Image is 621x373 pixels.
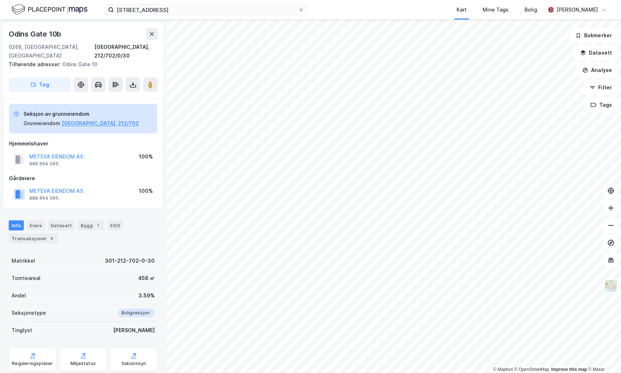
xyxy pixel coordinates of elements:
button: Filter [583,80,618,95]
button: Datasett [574,46,618,60]
div: Kart [457,5,467,14]
button: Analyse [576,63,618,77]
div: Seksjonstype [12,309,46,317]
button: [GEOGRAPHIC_DATA], 212/702 [62,119,139,128]
div: Tomteareal [12,274,40,283]
iframe: Chat Widget [585,338,621,373]
div: 100% [139,152,153,161]
div: 100% [139,187,153,195]
a: OpenStreetMap [514,367,549,372]
img: logo.f888ab2527a4732fd821a326f86c7f29.svg [12,3,87,16]
div: Matrikkel [12,257,35,265]
div: Bygg [78,220,104,230]
div: Datasett [48,220,75,230]
div: 456 ㎡ [138,274,155,283]
div: 988 664 065 [29,195,59,201]
div: Hjemmelshaver [9,139,157,148]
div: Reguleringsplaner [12,361,53,366]
div: 1 [94,222,102,229]
div: Grunneiendom [23,119,60,128]
div: Odins Gate 10b [9,28,63,40]
div: Bolig [524,5,537,14]
div: Gårdeiere [9,174,157,183]
div: 4 [48,235,55,242]
div: 301-212-702-0-30 [105,257,155,265]
div: Miljøstatus [70,361,96,366]
div: 0266, [GEOGRAPHIC_DATA], [GEOGRAPHIC_DATA] [9,43,94,60]
div: Kontrollprogram for chat [585,338,621,373]
div: Eiere [27,220,45,230]
img: Z [604,279,618,293]
a: Improve this map [551,367,587,372]
div: [PERSON_NAME] [113,326,155,335]
button: Tags [584,98,618,112]
div: Andel [12,291,26,300]
button: Bokmerker [569,28,618,43]
div: 3.59% [138,291,155,300]
div: Mine Tags [483,5,509,14]
div: Info [9,220,24,230]
span: Tilhørende adresser: [9,61,62,67]
div: 988 664 065 [29,161,59,167]
div: [PERSON_NAME] [557,5,598,14]
div: Saksinnsyn [121,361,146,366]
div: Tinglyst [12,326,32,335]
div: Odins Gate 10 [9,60,152,69]
div: [GEOGRAPHIC_DATA], 212/702/0/30 [94,43,158,60]
a: Mapbox [493,367,513,372]
div: Seksjon av grunneiendom [23,110,139,118]
div: Transaksjoner [9,233,58,243]
input: Søk på adresse, matrikkel, gårdeiere, leietakere eller personer [114,4,298,15]
button: Tag [9,77,71,92]
div: ESG [107,220,123,230]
